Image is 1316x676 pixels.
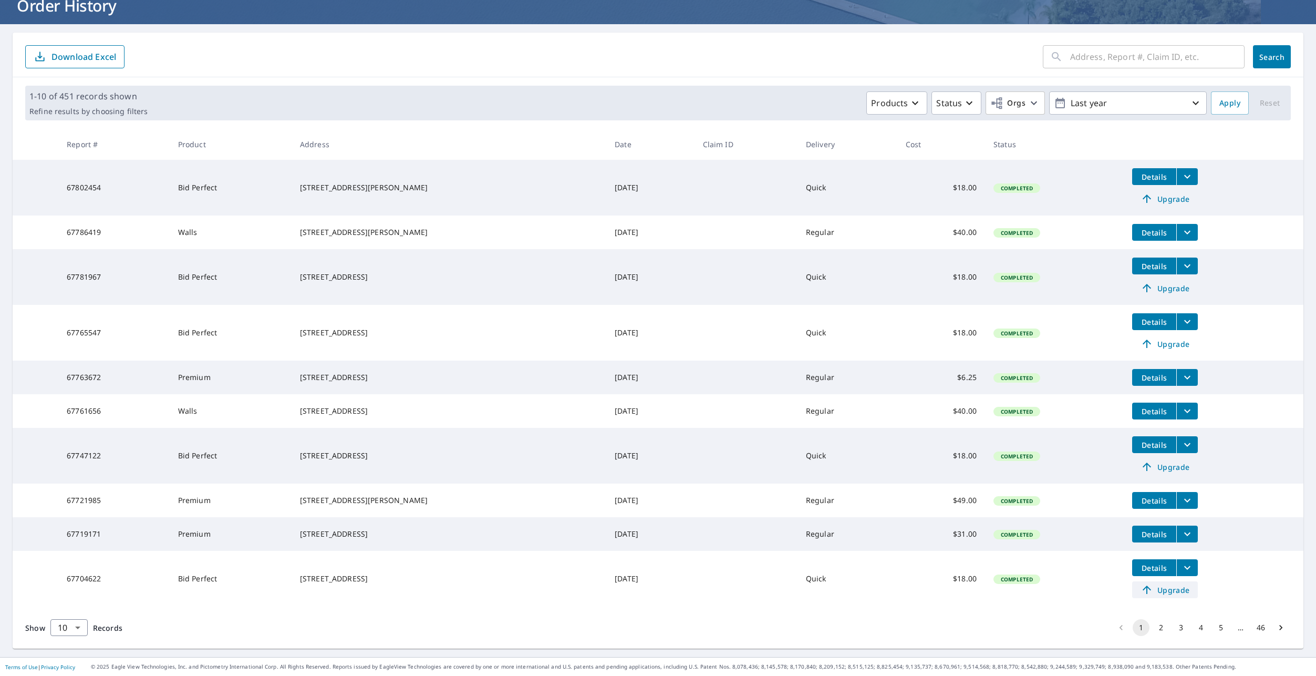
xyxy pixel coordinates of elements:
[897,305,985,361] td: $18.00
[170,249,292,305] td: Bid Perfect
[300,406,598,416] div: [STREET_ADDRESS]
[1176,436,1198,453] button: filesDropdownBtn-67747122
[990,97,1025,110] span: Orgs
[170,484,292,517] td: Premium
[797,305,897,361] td: Quick
[170,551,292,607] td: Bid Perfect
[897,249,985,305] td: $18.00
[994,229,1039,237] span: Completed
[170,160,292,216] td: Bid Perfect
[1176,559,1198,576] button: filesDropdownBtn-67704622
[606,129,694,160] th: Date
[292,129,606,160] th: Address
[606,551,694,607] td: [DATE]
[25,45,125,68] button: Download Excel
[1066,94,1189,112] p: Last year
[994,330,1039,337] span: Completed
[931,91,981,115] button: Status
[897,394,985,428] td: $40.00
[58,394,170,428] td: 67761656
[1132,335,1198,352] a: Upgrade
[1132,458,1198,475] a: Upgrade
[1176,403,1198,419] button: filesDropdownBtn-67761656
[797,394,897,428] td: Regular
[300,182,598,193] div: [STREET_ADDRESS][PERSON_NAME]
[797,428,897,484] td: Quick
[606,160,694,216] td: [DATE]
[866,91,927,115] button: Products
[58,305,170,361] td: 67765547
[1272,619,1289,636] button: Go to next page
[994,497,1039,505] span: Completed
[985,129,1124,160] th: Status
[25,623,45,633] span: Show
[994,531,1039,538] span: Completed
[797,216,897,249] td: Regular
[606,361,694,394] td: [DATE]
[1132,258,1176,274] button: detailsBtn-67781967
[58,160,170,216] td: 67802454
[1176,313,1198,330] button: filesDropdownBtn-67765547
[994,274,1039,281] span: Completed
[1132,492,1176,509] button: detailsBtn-67721985
[41,663,75,671] a: Privacy Policy
[897,361,985,394] td: $6.25
[1232,622,1249,633] div: …
[1211,91,1249,115] button: Apply
[1132,581,1198,598] a: Upgrade
[606,484,694,517] td: [DATE]
[1138,192,1191,205] span: Upgrade
[1138,460,1191,473] span: Upgrade
[300,272,598,282] div: [STREET_ADDRESS]
[994,453,1039,460] span: Completed
[300,227,598,238] div: [STREET_ADDRESS][PERSON_NAME]
[797,129,897,160] th: Delivery
[1261,52,1282,62] span: Search
[1176,369,1198,386] button: filesDropdownBtn-67763672
[1133,619,1149,636] button: page 1
[797,517,897,551] td: Regular
[58,551,170,607] td: 67704622
[300,372,598,383] div: [STREET_ADDRESS]
[606,428,694,484] td: [DATE]
[1111,619,1291,636] nav: pagination navigation
[1219,97,1240,110] span: Apply
[1253,45,1291,68] button: Search
[170,428,292,484] td: Bid Perfect
[1132,190,1198,207] a: Upgrade
[1138,317,1170,327] span: Details
[936,97,962,109] p: Status
[606,517,694,551] td: [DATE]
[871,97,908,109] p: Products
[58,129,170,160] th: Report #
[58,484,170,517] td: 67721985
[58,216,170,249] td: 67786419
[1138,440,1170,450] span: Details
[1153,619,1169,636] button: Go to page 2
[58,517,170,551] td: 67719171
[897,551,985,607] td: $18.00
[606,305,694,361] td: [DATE]
[1132,313,1176,330] button: detailsBtn-67765547
[5,663,38,671] a: Terms of Use
[1176,168,1198,185] button: filesDropdownBtn-67802454
[300,573,598,584] div: [STREET_ADDRESS]
[1173,619,1189,636] button: Go to page 3
[29,90,148,103] p: 1-10 of 451 records shown
[897,216,985,249] td: $40.00
[58,249,170,305] td: 67781967
[1193,619,1209,636] button: Go to page 4
[1138,529,1170,539] span: Details
[1132,559,1176,576] button: detailsBtn-67704622
[91,663,1311,671] p: © 2025 Eagle View Technologies, Inc. and Pictometry International Corp. All Rights Reserved. Repo...
[1138,496,1170,506] span: Details
[58,428,170,484] td: 67747122
[1132,168,1176,185] button: detailsBtn-67802454
[1070,42,1245,71] input: Address, Report #, Claim ID, etc.
[1132,224,1176,241] button: detailsBtn-67786419
[897,517,985,551] td: $31.00
[1252,619,1269,636] button: Go to page 46
[606,394,694,428] td: [DATE]
[1138,563,1170,573] span: Details
[170,394,292,428] td: Walls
